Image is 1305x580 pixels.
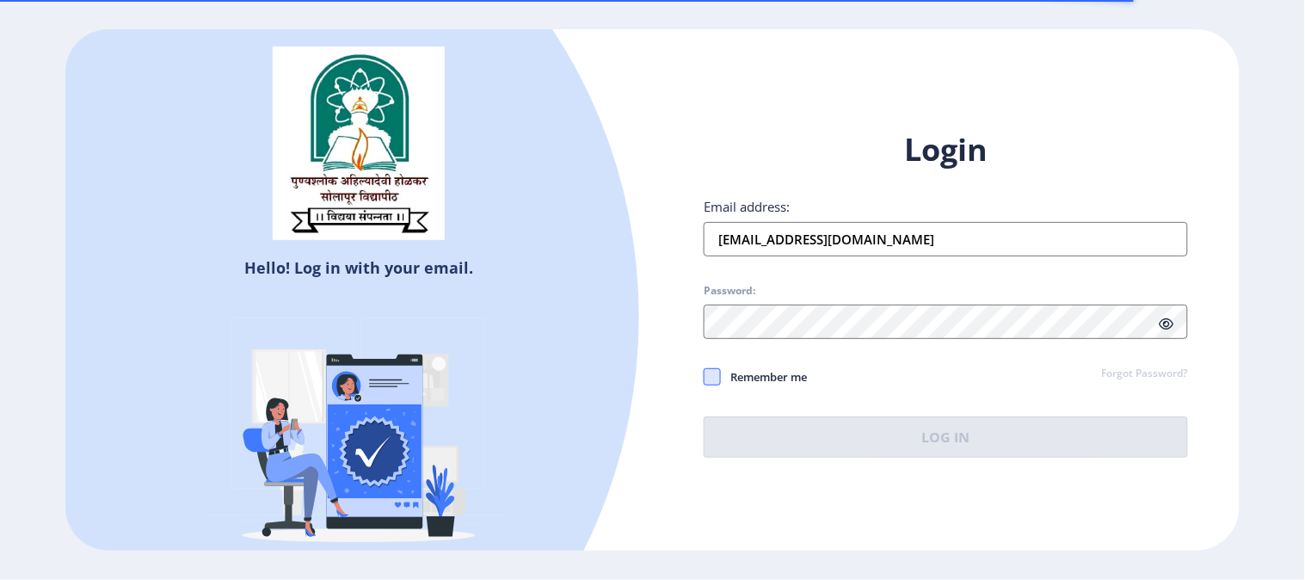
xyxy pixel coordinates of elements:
button: Log In [704,416,1188,458]
a: Forgot Password? [1102,367,1188,382]
input: Email address [704,222,1188,256]
span: Remember me [721,367,807,387]
label: Email address: [704,198,790,215]
label: Password: [704,284,755,298]
img: sulogo.png [273,46,445,241]
h1: Login [704,129,1188,170]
